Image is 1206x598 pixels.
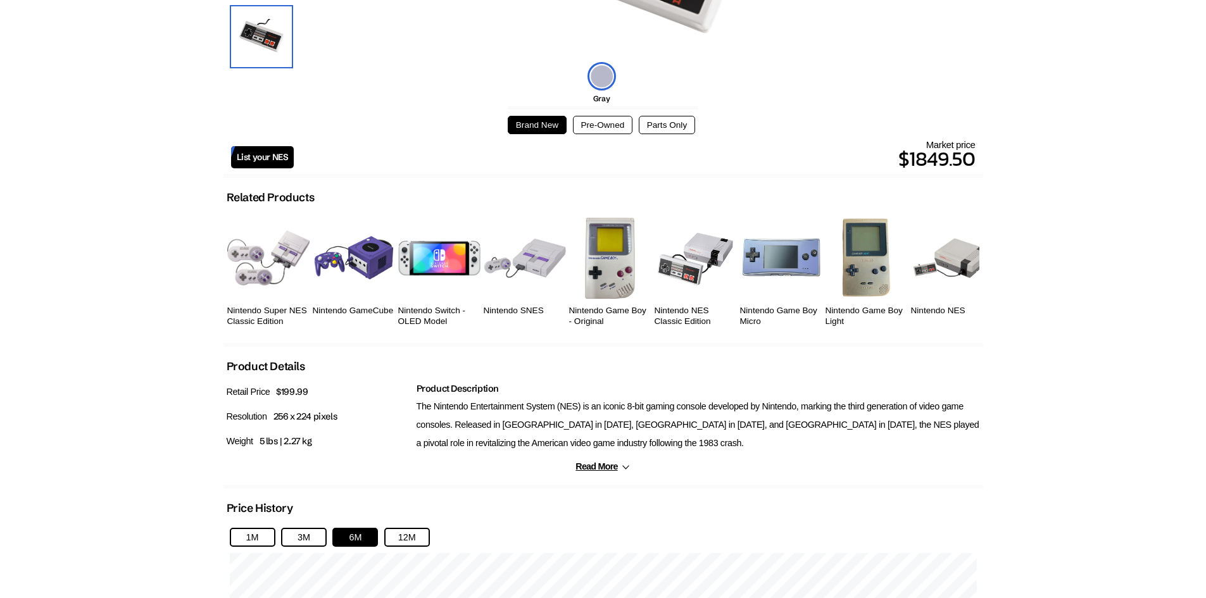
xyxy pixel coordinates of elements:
button: 12M [384,528,430,547]
h2: Nintendo SNES [484,306,566,316]
div: Market price [294,139,975,174]
p: The Nintendo Entertainment System (NES) is an iconic 8-bit gaming console developed by Nintendo, ... [417,397,980,452]
a: Nintendo Game Boy Micro Nintendo Game Boy Micro [740,211,822,330]
span: Gray [593,94,610,103]
h2: Related Products [227,190,315,204]
h2: Product Details [227,359,305,373]
p: Resolution [227,408,410,426]
p: Retail Price [227,383,410,401]
h2: Product Description [417,383,980,394]
span: List your NES [237,152,289,163]
h2: Nintendo GameCube [313,306,395,316]
button: Brand New [508,116,567,134]
span: $199.99 [276,386,308,397]
img: Nintendo Switch OLED Model [398,240,481,276]
h2: Nintendo Game Boy Micro [740,306,822,327]
a: Nintendo Game Boy Nintendo Game Boy - Original [569,211,651,330]
p: Weight [227,432,410,451]
a: Nintendo Switch OLED Model Nintendo Switch - OLED Model [398,211,481,330]
img: Nintendo NES Classic Edition [655,227,737,289]
img: Controller [230,5,293,68]
a: Nintendo Game Boy Light Nintendo Game Boy Light [826,211,908,330]
img: Nintendo SNES [484,238,566,278]
img: Nintendo Game Boy Light [841,218,891,298]
h2: Nintendo Game Boy - Original [569,306,651,327]
img: Nintendo Game Boy Micro [740,237,822,279]
h2: Price History [227,501,293,515]
a: Nintendo SNES Nintendo SNES [484,211,566,330]
button: Pre-Owned [573,116,633,134]
h2: Nintendo NES [911,306,993,316]
p: $1849.50 [294,144,975,174]
button: 6M [332,528,378,547]
img: Nintendo GameCube [313,235,395,281]
button: 1M [230,528,275,547]
img: Nintendo Super NES Classic Edition [227,230,310,285]
h2: Nintendo Super NES Classic Edition [227,306,310,327]
a: Nintendo NES Classic Edition Nintendo NES Classic Edition [655,211,737,330]
button: 3M [281,528,327,547]
button: Read More [575,461,630,472]
img: gray-icon [587,62,616,90]
a: Nintendo Super NES Classic Edition Nintendo Super NES Classic Edition [227,211,310,330]
span: 256 x 224 pixels [273,411,338,422]
h2: Nintendo Game Boy Light [826,306,908,327]
img: Nintendo Game Boy [584,218,636,298]
h2: Nintendo Switch - OLED Model [398,306,481,327]
button: Parts Only [639,116,695,134]
a: Nintendo GameCube Nintendo GameCube [313,211,395,330]
h2: Nintendo NES Classic Edition [655,306,737,327]
span: 5 lbs | 2.27 kg [260,435,312,447]
a: List your NES [231,146,294,168]
img: Nintendo NES [911,236,993,281]
a: Nintendo NES Nintendo NES [911,211,993,330]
